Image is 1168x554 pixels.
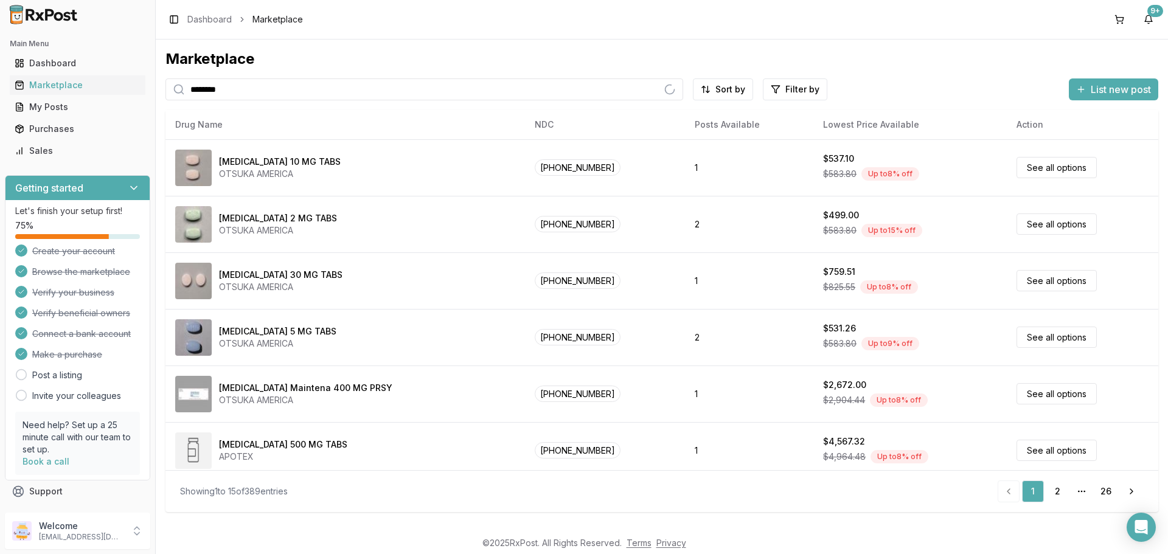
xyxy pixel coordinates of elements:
button: 9+ [1139,10,1158,29]
div: OTSUKA AMERICA [219,338,336,350]
span: $583.80 [823,338,857,350]
a: See all options [1017,440,1097,461]
th: Action [1007,110,1158,139]
td: 1 [685,365,813,422]
p: Need help? Set up a 25 minute call with our team to set up. [23,419,133,455]
button: List new post [1069,78,1158,100]
span: Create your account [32,245,115,257]
span: [PHONE_NUMBER] [535,272,620,289]
img: Abilify 30 MG TABS [175,263,212,299]
a: Terms [627,538,652,548]
div: APOTEX [219,451,347,463]
div: [MEDICAL_DATA] 500 MG TABS [219,438,347,451]
div: $4,567.32 [823,435,865,448]
p: Welcome [39,520,123,532]
img: Abilify Maintena 400 MG PRSY [175,376,212,412]
div: Showing 1 to 15 of 389 entries [180,485,288,497]
p: Let's finish your setup first! [15,205,140,217]
span: Feedback [29,507,71,519]
a: Privacy [656,538,686,548]
span: $2,904.44 [823,394,865,406]
th: Lowest Price Available [813,110,1007,139]
div: Dashboard [15,57,141,69]
th: Drug Name [165,110,525,139]
a: See all options [1017,213,1097,235]
a: Marketplace [10,74,145,96]
div: $537.10 [823,153,854,165]
p: [EMAIL_ADDRESS][DOMAIN_NAME] [39,532,123,542]
a: Purchases [10,118,145,140]
div: [MEDICAL_DATA] 2 MG TABS [219,212,337,224]
div: $499.00 [823,209,859,221]
div: [MEDICAL_DATA] 5 MG TABS [219,325,336,338]
button: Filter by [763,78,827,100]
div: $531.26 [823,322,856,334]
div: OTSUKA AMERICA [219,281,342,293]
div: Up to 9 % off [861,337,919,350]
div: $759.51 [823,266,855,278]
a: List new post [1069,85,1158,97]
img: Abilify 5 MG TABS [175,319,212,356]
span: [PHONE_NUMBER] [535,386,620,402]
div: Open Intercom Messenger [1127,513,1156,542]
span: Marketplace [252,13,303,26]
td: 1 [685,422,813,479]
a: Dashboard [10,52,145,74]
a: Dashboard [187,13,232,26]
span: $4,964.48 [823,451,866,463]
img: Abiraterone Acetate 500 MG TABS [175,432,212,469]
div: Marketplace [165,49,1158,69]
nav: breadcrumb [187,13,303,26]
span: $583.80 [823,224,857,237]
button: Purchases [5,119,150,139]
div: Up to 8 % off [871,450,928,463]
a: Post a listing [32,369,82,381]
a: See all options [1017,383,1097,404]
a: 26 [1095,480,1117,502]
div: [MEDICAL_DATA] 30 MG TABS [219,269,342,281]
div: Up to 8 % off [870,393,928,407]
div: 9+ [1147,5,1163,17]
button: Sort by [693,78,753,100]
span: [PHONE_NUMBER] [535,329,620,345]
span: [PHONE_NUMBER] [535,159,620,176]
div: My Posts [15,101,141,113]
img: Abilify 10 MG TABS [175,150,212,186]
a: Sales [10,140,145,162]
div: OTSUKA AMERICA [219,394,392,406]
nav: pagination [998,480,1144,502]
div: [MEDICAL_DATA] 10 MG TABS [219,156,341,168]
a: See all options [1017,270,1097,291]
span: [PHONE_NUMBER] [535,216,620,232]
div: OTSUKA AMERICA [219,224,337,237]
span: Connect a bank account [32,328,131,340]
div: Up to 15 % off [861,224,922,237]
button: Sales [5,141,150,161]
span: Make a purchase [32,348,102,361]
div: Purchases [15,123,141,135]
a: See all options [1017,157,1097,178]
td: 1 [685,252,813,309]
img: RxPost Logo [5,5,83,24]
span: Sort by [715,83,745,95]
div: Sales [15,145,141,157]
img: User avatar [12,521,32,541]
span: [PHONE_NUMBER] [535,442,620,459]
div: Marketplace [15,79,141,91]
span: List new post [1091,82,1151,97]
span: Browse the marketplace [32,266,130,278]
img: Abilify 2 MG TABS [175,206,212,243]
div: Up to 8 % off [861,167,919,181]
a: 1 [1022,480,1044,502]
a: See all options [1017,327,1097,348]
h3: Getting started [15,181,83,195]
th: Posts Available [685,110,813,139]
span: $583.80 [823,168,857,180]
a: My Posts [10,96,145,118]
a: Invite your colleagues [32,390,121,402]
a: 2 [1046,480,1068,502]
button: Marketplace [5,75,150,95]
a: Book a call [23,456,69,466]
td: 2 [685,309,813,365]
span: Filter by [785,83,819,95]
